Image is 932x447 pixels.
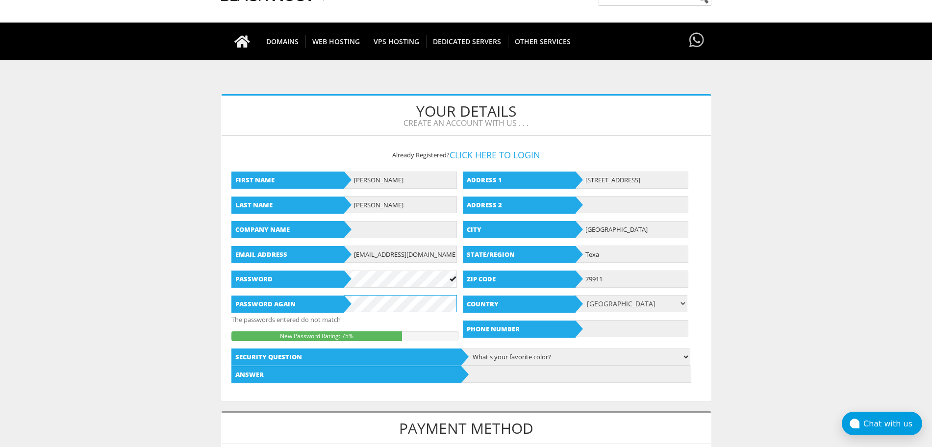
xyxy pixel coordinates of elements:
[863,419,922,428] div: Chat with us
[463,172,576,189] b: Address 1
[463,271,576,288] b: Zip Code
[259,23,306,60] a: DOMAINS
[463,296,576,313] b: Country
[842,412,922,435] button: Chat with us
[463,197,576,214] b: Address 2
[305,23,367,60] a: WEB HOSTING
[259,35,306,48] span: DOMAINS
[222,413,711,444] h1: Payment Method
[231,221,344,238] b: Company Name
[463,221,576,238] b: City
[687,23,706,59] a: Have questions?
[222,96,711,136] h1: Your Details
[280,332,353,340] span: New Password Rating: 75%
[367,23,427,60] a: VPS HOSTING
[229,119,704,128] span: Create an account with us . . .
[426,35,508,48] span: DEDICATED SERVERS
[463,321,576,338] b: Phone Number
[450,149,540,161] a: Click here to login
[231,296,344,313] b: Password again
[367,35,427,48] span: VPS HOSTING
[231,315,461,324] p: The passwords entered do not match
[231,246,344,263] b: Email Address
[231,197,344,214] b: Last Name
[231,271,344,288] b: Password
[231,366,461,383] b: Answer
[463,246,576,263] b: State/Region
[222,150,711,159] p: Already Registered?
[508,23,578,60] a: OTHER SERVICES
[225,23,260,60] a: Go to homepage
[305,35,367,48] span: WEB HOSTING
[231,172,344,189] b: First Name
[508,35,578,48] span: OTHER SERVICES
[231,348,461,366] b: Security question
[426,23,508,60] a: DEDICATED SERVERS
